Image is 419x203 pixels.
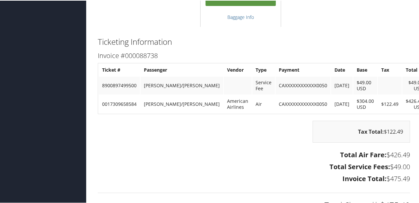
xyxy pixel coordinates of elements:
th: Date [331,63,353,75]
td: [PERSON_NAME]/[PERSON_NAME] [141,76,223,94]
h2: Ticketing Information [98,35,410,47]
td: [DATE] [331,95,353,112]
th: Tax [378,63,402,75]
td: Service Fee [252,76,275,94]
td: $49.00 USD [353,76,377,94]
div: $122.49 [313,120,410,142]
th: Vendor [224,63,252,75]
strong: Total Air Fare: [340,150,387,159]
td: Air [252,95,275,112]
strong: Total Service Fees: [329,162,390,170]
strong: Invoice Total: [342,173,387,182]
td: [DATE] [331,76,353,94]
h3: $475.49 [98,173,410,183]
h3: $49.00 [98,162,410,171]
td: 8900897499500 [99,76,140,94]
h3: $426.49 [98,150,410,159]
a: Baggage Info [227,13,254,20]
td: CAXXXXXXXXXXXX0050 [275,95,330,112]
h3: Invoice #000088738 [98,50,410,60]
th: Payment [275,63,330,75]
th: Type [252,63,275,75]
td: CAXXXXXXXXXXXX0050 [275,76,330,94]
td: 0017309658584 [99,95,140,112]
th: Ticket # [99,63,140,75]
td: $122.49 [378,95,402,112]
td: American Airlines [224,95,252,112]
strong: Tax Total: [358,127,384,135]
td: [PERSON_NAME]/[PERSON_NAME] [141,95,223,112]
th: Passenger [141,63,223,75]
td: $304.00 USD [353,95,377,112]
th: Base [353,63,377,75]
